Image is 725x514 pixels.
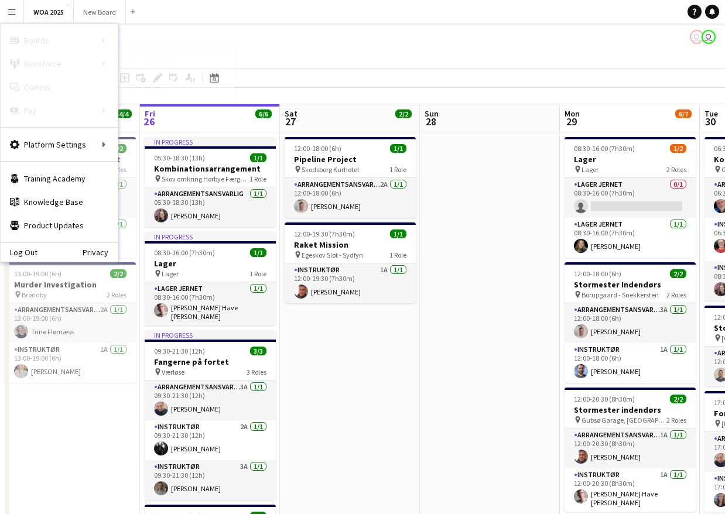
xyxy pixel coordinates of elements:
span: 2 Roles [666,290,686,299]
span: 6/7 [675,109,692,118]
span: 2/2 [395,109,412,118]
app-card-role: Arrangementsansvarlig3A1/112:00-18:00 (6h)[PERSON_NAME] [565,303,696,343]
span: 30 [703,115,718,128]
app-card-role: Arrangementsansvarlig2A1/112:00-18:00 (6h)[PERSON_NAME] [285,178,416,218]
app-user-avatar: René Sandager [702,30,716,44]
div: Pay [1,99,118,122]
span: 26 [143,115,155,128]
app-card-role: Lager Jernet0/108:30-16:00 (7h30m) [565,178,696,218]
span: Egeskov Slot - Sydfyn [302,251,363,259]
a: Comms [1,76,118,99]
span: 2 Roles [107,290,126,299]
span: 4/4 [115,109,132,118]
button: New Board [74,1,126,23]
span: 1 Role [389,165,406,174]
span: Tue [705,108,718,119]
div: Platform Settings [1,133,118,156]
a: Knowledge Base [1,190,118,214]
span: 1/1 [390,144,406,153]
span: 1 Role [249,269,266,278]
app-job-card: In progress09:30-21:30 (12h)3/3Fangerne på fortet Værløse3 RolesArrangementsansvarlig3A1/109:30-2... [145,330,276,500]
h3: Fangerne på fortet [145,357,276,367]
span: Gubsø Garage, [GEOGRAPHIC_DATA] [582,416,666,424]
span: Borupgaard - Snekkersten [582,290,659,299]
div: In progress [145,137,276,146]
app-card-role: Instruktør1A1/112:00-20:30 (8h30m)[PERSON_NAME] Have [PERSON_NAME] [PERSON_NAME] [565,468,696,512]
span: Mon [565,108,580,119]
span: 12:00-18:00 (6h) [574,269,621,278]
span: 1/2 [670,144,686,153]
h3: Lager [565,154,696,165]
span: 1/1 [250,248,266,257]
h3: Pipeline Project [285,154,416,165]
span: 6/6 [255,109,272,118]
app-card-role: Arrangementsansvarlig2A1/113:00-19:00 (6h)Trine Flørnæss [5,303,136,343]
h3: Murder Investigation [5,279,136,290]
span: 12:00-20:30 (8h30m) [574,395,635,403]
app-card-role: Instruktør2A1/109:30-21:30 (12h)[PERSON_NAME] [145,420,276,460]
app-card-role: Arrangementsansvarlig3A1/109:30-21:30 (12h)[PERSON_NAME] [145,381,276,420]
span: Brøndby [22,290,47,299]
app-job-card: 12:00-18:00 (6h)2/2Stormester Indendørs Borupgaard - Snekkersten2 RolesArrangementsansvarlig3A1/1... [565,262,696,383]
span: 27 [283,115,297,128]
div: 2 Jobs [116,119,134,128]
div: In progress [145,232,276,241]
span: 2/2 [670,395,686,403]
app-card-role: Instruktør3A1/109:30-21:30 (12h)[PERSON_NAME] [145,460,276,500]
app-job-card: 08:30-16:00 (7h30m)1/2Lager Lager2 RolesLager Jernet0/108:30-16:00 (7h30m) Lager Jernet1/108:30-1... [565,137,696,258]
span: 1/1 [250,153,266,162]
a: Recruiting [118,76,235,99]
a: Privacy [83,248,118,257]
app-job-card: 13:00-19:00 (6h)2/2Murder Investigation Brøndby2 RolesArrangementsansvarlig2A1/113:00-19:00 (6h)T... [5,262,136,383]
div: 4 Jobs [676,119,694,128]
app-card-role: Arrangementsansvarlig1/105:30-18:30 (13h)[PERSON_NAME] [145,187,276,227]
app-job-card: In progress05:30-18:30 (13h)1/1Kombinationsarrangement Skov omkring Hørbye Færgekro1 RoleArrangem... [145,137,276,227]
span: 3 Roles [247,368,266,376]
span: Lager [162,269,179,278]
a: Product Updates [1,214,118,237]
span: Værløse [162,368,184,376]
app-card-role: Instruktør1A1/112:00-18:00 (6h)[PERSON_NAME] [565,343,696,383]
h3: Raket Mission [285,239,416,250]
span: 28 [423,115,439,128]
div: 2 Jobs [396,119,414,128]
span: 1/1 [390,229,406,238]
h3: Lager [145,258,276,269]
h3: Stormester indendørs [565,405,696,415]
app-user-avatar: René Sandager [690,30,704,44]
span: Lager [582,165,599,174]
span: 2 Roles [666,165,686,174]
span: Sat [285,108,297,119]
div: Workforce [1,52,118,76]
span: 3/3 [250,347,266,355]
span: 09:30-21:30 (12h) [154,347,205,355]
app-job-card: 12:00-19:30 (7h30m)1/1Raket Mission Egeskov Slot - Sydfyn1 RoleInstruktør1A1/112:00-19:30 (7h30m)... [285,222,416,303]
app-job-card: 12:00-18:00 (6h)1/1Pipeline Project Skodsborg Kurhotel1 RoleArrangementsansvarlig2A1/112:00-18:00... [285,137,416,218]
span: Skodsborg Kurhotel [302,165,359,174]
button: WOA 2025 [24,1,74,23]
span: 1 Role [249,174,266,183]
span: Skov omkring Hørbye Færgekro [162,174,249,183]
span: 29 [563,115,580,128]
a: My Workforce [118,52,235,76]
span: 05:30-18:30 (13h) [154,153,205,162]
app-card-role: Arrangementsansvarlig1A1/112:00-20:30 (8h30m)[PERSON_NAME] [565,429,696,468]
app-job-card: 12:00-20:30 (8h30m)2/2Stormester indendørs Gubsø Garage, [GEOGRAPHIC_DATA]2 RolesArrangementsansv... [565,388,696,512]
span: 08:30-16:00 (7h30m) [574,144,635,153]
span: 08:30-16:00 (7h30m) [154,248,215,257]
span: 2 Roles [666,416,686,424]
app-job-card: In progress08:30-16:00 (7h30m)1/1Lager Lager1 RoleLager Jernet1/108:30-16:00 (7h30m)[PERSON_NAME]... [145,232,276,325]
div: Boards [1,29,118,52]
span: 12:00-18:00 (6h) [294,144,341,153]
app-card-role: Lager Jernet1/108:30-16:00 (7h30m)[PERSON_NAME] Have [PERSON_NAME] [PERSON_NAME] [145,282,276,325]
h3: Kombinationsarrangement [145,163,276,174]
span: Sun [425,108,439,119]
